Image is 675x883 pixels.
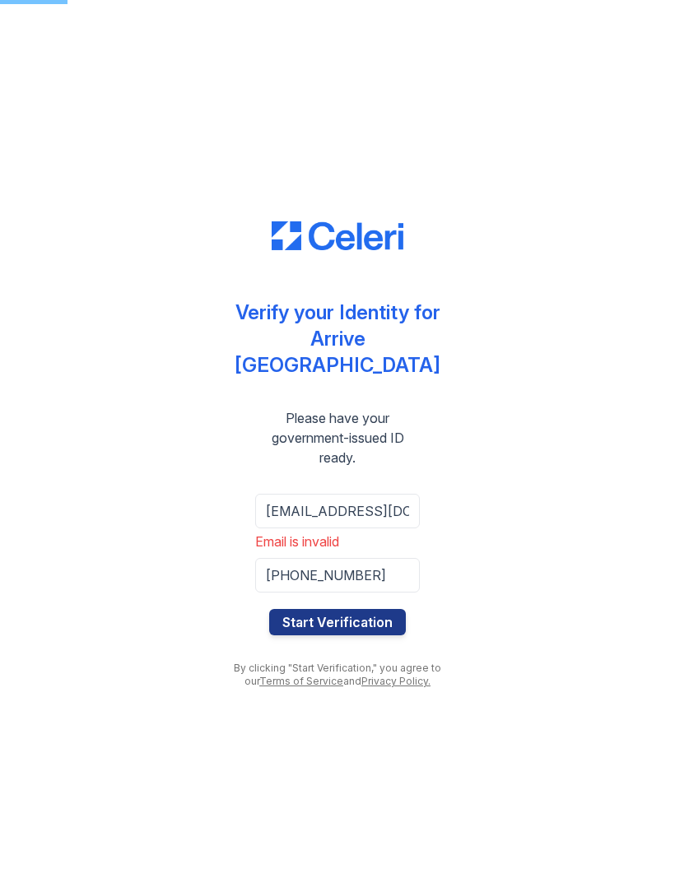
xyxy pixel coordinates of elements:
[361,675,431,687] a: Privacy Policy.
[222,662,453,688] div: By clicking "Start Verification," you agree to our and
[255,558,420,593] input: Phone
[272,221,403,251] img: CE_Logo_Blue-a8612792a0a2168367f1c8372b55b34899dd931a85d93a1a3d3e32e68fde9ad4.png
[222,408,453,467] div: Please have your government-issued ID ready.
[255,494,420,528] input: Email
[255,532,420,551] div: Email is invalid
[222,300,453,379] div: Verify your Identity for Arrive [GEOGRAPHIC_DATA]
[269,609,406,635] button: Start Verification
[259,675,343,687] a: Terms of Service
